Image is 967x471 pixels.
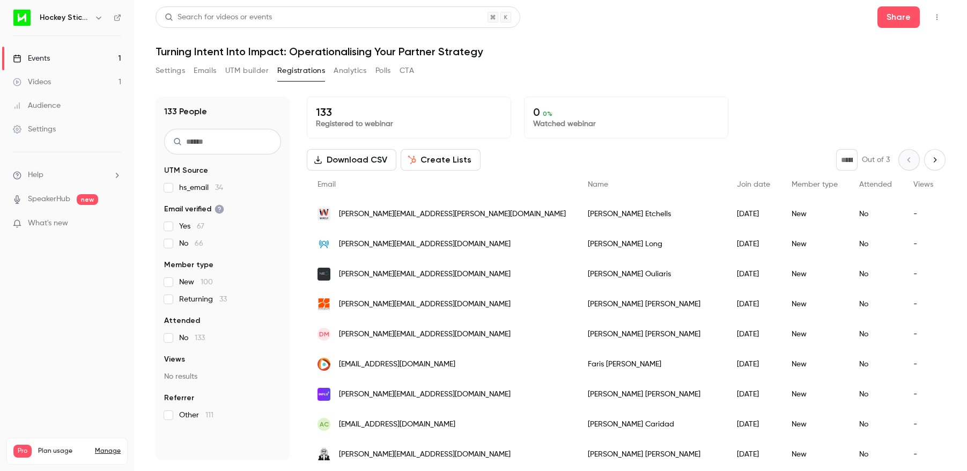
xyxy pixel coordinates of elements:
[903,379,944,409] div: -
[156,45,946,58] h1: Turning Intent Into Impact: Operationalising Your Partner Strategy
[164,371,281,382] p: No results
[577,379,726,409] div: [PERSON_NAME] [PERSON_NAME]
[215,184,223,192] span: 34
[781,289,848,319] div: New
[316,119,502,129] p: Registered to webinar
[781,349,848,379] div: New
[781,199,848,229] div: New
[862,154,890,165] p: Out of 3
[577,409,726,439] div: [PERSON_NAME] Caridad
[334,62,367,79] button: Analytics
[848,289,903,319] div: No
[318,358,330,371] img: centercode.com
[903,289,944,319] div: -
[726,259,781,289] div: [DATE]
[316,106,502,119] p: 133
[781,439,848,469] div: New
[726,409,781,439] div: [DATE]
[848,349,903,379] div: No
[877,6,920,28] button: Share
[13,53,50,64] div: Events
[164,204,224,215] span: Email verified
[320,420,329,429] span: AC
[164,260,213,270] span: Member type
[318,238,330,251] img: gethomesafe.com
[13,445,32,458] span: Pro
[164,105,207,118] h1: 133 People
[726,439,781,469] div: [DATE]
[195,334,205,342] span: 133
[792,181,838,188] span: Member type
[201,278,213,286] span: 100
[179,182,223,193] span: hs_email
[781,379,848,409] div: New
[848,319,903,349] div: No
[903,409,944,439] div: -
[205,411,213,419] span: 111
[164,165,281,421] section: facet-groups
[577,439,726,469] div: [PERSON_NAME] [PERSON_NAME]
[13,9,31,26] img: Hockey Stick Advisory
[339,389,511,400] span: [PERSON_NAME][EMAIL_ADDRESS][DOMAIN_NAME]
[533,106,719,119] p: 0
[726,319,781,349] div: [DATE]
[848,409,903,439] div: No
[339,299,511,310] span: [PERSON_NAME][EMAIL_ADDRESS][DOMAIN_NAME]
[781,319,848,349] div: New
[401,149,481,171] button: Create Lists
[577,259,726,289] div: [PERSON_NAME] Ouliaris
[339,359,455,370] span: [EMAIL_ADDRESS][DOMAIN_NAME]
[339,239,511,250] span: [PERSON_NAME][EMAIL_ADDRESS][DOMAIN_NAME]
[726,289,781,319] div: [DATE]
[577,319,726,349] div: [PERSON_NAME] [PERSON_NAME]
[165,12,272,23] div: Search for videos or events
[848,199,903,229] div: No
[164,393,194,403] span: Referrer
[164,165,208,176] span: UTM Source
[903,439,944,469] div: -
[781,409,848,439] div: New
[38,447,88,455] span: Plan usage
[543,110,552,117] span: 0 %
[319,329,329,339] span: DM
[577,199,726,229] div: [PERSON_NAME] Etchells
[28,218,68,229] span: What's new
[339,419,455,430] span: [EMAIL_ADDRESS][DOMAIN_NAME]
[179,221,204,232] span: Yes
[913,181,933,188] span: Views
[781,259,848,289] div: New
[577,289,726,319] div: [PERSON_NAME] [PERSON_NAME]
[194,62,216,79] button: Emails
[577,349,726,379] div: Faris [PERSON_NAME]
[179,333,205,343] span: No
[375,62,391,79] button: Polls
[13,77,51,87] div: Videos
[339,209,566,220] span: [PERSON_NAME][EMAIL_ADDRESS][PERSON_NAME][DOMAIN_NAME]
[400,62,414,79] button: CTA
[848,229,903,259] div: No
[164,354,185,365] span: Views
[726,349,781,379] div: [DATE]
[903,199,944,229] div: -
[40,12,90,23] h6: Hockey Stick Advisory
[225,62,269,79] button: UTM builder
[95,447,121,455] a: Manage
[903,259,944,289] div: -
[277,62,325,79] button: Registrations
[307,149,396,171] button: Download CSV
[197,223,204,230] span: 67
[848,439,903,469] div: No
[318,448,330,461] img: pointerstrategy.co
[848,259,903,289] div: No
[903,319,944,349] div: -
[179,277,213,288] span: New
[318,298,330,311] img: maxsum.com
[318,388,330,401] img: influ2.com
[781,229,848,259] div: New
[339,329,511,340] span: [PERSON_NAME][EMAIL_ADDRESS][DOMAIN_NAME]
[179,238,203,249] span: No
[179,294,227,305] span: Returning
[577,229,726,259] div: [PERSON_NAME] Long
[219,296,227,303] span: 33
[156,62,185,79] button: Settings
